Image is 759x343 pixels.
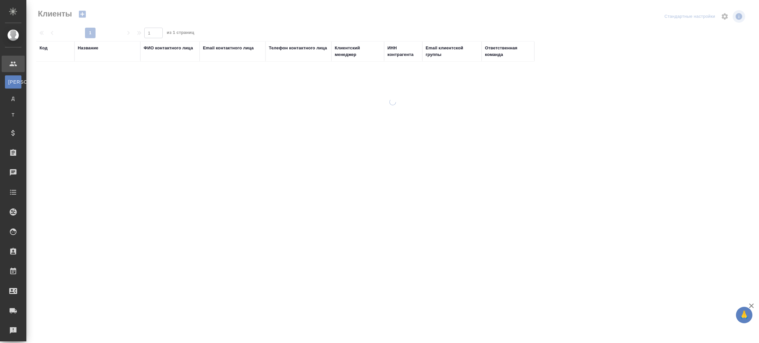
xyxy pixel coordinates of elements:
a: Т [5,108,21,121]
div: Email контактного лица [203,45,254,51]
div: ИНН контрагента [387,45,419,58]
button: 🙏 [736,307,752,323]
span: [PERSON_NAME] [8,79,18,85]
div: Телефон контактного лица [269,45,327,51]
a: Д [5,92,21,105]
div: Код [40,45,47,51]
span: Д [8,95,18,102]
div: ФИО контактного лица [144,45,193,51]
span: Т [8,112,18,118]
div: Email клиентской группы [426,45,478,58]
div: Название [78,45,98,51]
div: Клиентский менеджер [335,45,381,58]
a: [PERSON_NAME] [5,75,21,89]
div: Ответственная команда [485,45,531,58]
span: 🙏 [739,308,750,322]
